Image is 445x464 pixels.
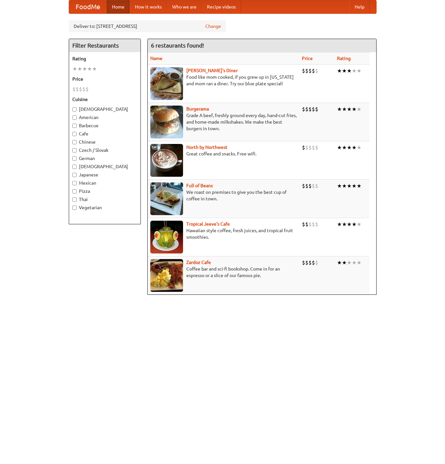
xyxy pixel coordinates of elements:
[342,221,347,228] li: ★
[186,260,211,265] a: Zardoz Cafe
[342,182,347,190] li: ★
[150,227,297,240] p: Hawaiian style coffee, fresh juices, and tropical fruit smoothies.
[150,182,183,215] img: beans.jpg
[130,0,167,13] a: How it works
[150,221,183,253] img: jeeves.jpg
[150,74,297,87] p: Food like mom cooked, if you grew up in [US_STATE] and mom ran a diner. Try our blue plate special!
[352,182,357,190] li: ★
[337,56,351,61] a: Rating
[357,144,362,151] li: ★
[150,151,297,157] p: Great coffee and snacks. Free wifi.
[337,67,342,74] li: ★
[72,188,137,194] label: Pizza
[150,189,297,202] p: We roast on premises to give you the best cup of coffee in town.
[151,42,204,49] ng-pluralize: 6 restaurants found!
[312,144,315,151] li: $
[337,144,342,151] li: ★
[342,106,347,113] li: ★
[349,0,370,13] a: Help
[72,171,137,178] label: Japanese
[72,196,137,203] label: Thai
[167,0,202,13] a: Who we are
[72,114,137,121] label: American
[72,181,77,185] input: Mexican
[186,68,238,73] a: [PERSON_NAME]'s Diner
[305,106,308,113] li: $
[352,106,357,113] li: ★
[315,106,318,113] li: $
[150,56,162,61] a: Name
[305,67,308,74] li: $
[72,124,77,128] input: Barbecue
[337,182,342,190] li: ★
[186,145,228,150] a: North by Northwest
[337,221,342,228] li: ★
[302,106,305,113] li: $
[72,106,137,112] label: [DEMOGRAPHIC_DATA]
[72,140,77,144] input: Chinese
[72,204,137,211] label: Vegetarian
[72,165,77,169] input: [DEMOGRAPHIC_DATA]
[202,0,241,13] a: Recipe videos
[352,67,357,74] li: ★
[150,67,183,100] img: sallys.jpg
[352,259,357,266] li: ★
[308,144,312,151] li: $
[312,182,315,190] li: $
[312,106,315,113] li: $
[347,106,352,113] li: ★
[305,221,308,228] li: $
[150,106,183,138] img: burgerama.jpg
[337,106,342,113] li: ★
[308,259,312,266] li: $
[72,131,137,137] label: Cafe
[82,65,87,72] li: ★
[302,221,305,228] li: $
[357,259,362,266] li: ★
[150,144,183,177] img: north.jpg
[186,183,213,188] a: Full of Beans
[72,132,77,136] input: Cafe
[150,112,297,132] p: Grade A beef, freshly ground every day, hand-cut fries, and home-made milkshakes. We make the bes...
[79,86,82,93] li: $
[69,0,107,13] a: FoodMe
[72,148,77,152] input: Czech / Slovak
[352,144,357,151] li: ★
[347,67,352,74] li: ★
[302,67,305,74] li: $
[76,86,79,93] li: $
[72,107,77,111] input: [DEMOGRAPHIC_DATA]
[347,221,352,228] li: ★
[302,144,305,151] li: $
[72,189,77,193] input: Pizza
[72,76,137,82] h5: Price
[308,221,312,228] li: $
[312,259,315,266] li: $
[312,221,315,228] li: $
[357,221,362,228] li: ★
[315,221,318,228] li: $
[308,182,312,190] li: $
[77,65,82,72] li: ★
[357,182,362,190] li: ★
[72,163,137,170] label: [DEMOGRAPHIC_DATA]
[72,147,137,153] label: Czech / Slovak
[315,259,318,266] li: $
[72,96,137,103] h5: Cuisine
[72,173,77,177] input: Japanese
[92,65,97,72] li: ★
[72,55,137,62] h5: Rating
[347,182,352,190] li: ★
[302,56,313,61] a: Price
[150,266,297,279] p: Coffee bar and sci-fi bookshop. Come in for an espresso or a slice of our famous pie.
[312,67,315,74] li: $
[186,106,209,111] b: Burgerama
[347,259,352,266] li: ★
[72,155,137,162] label: German
[72,86,76,93] li: $
[186,221,230,227] a: Tropical Jeeve's Cafe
